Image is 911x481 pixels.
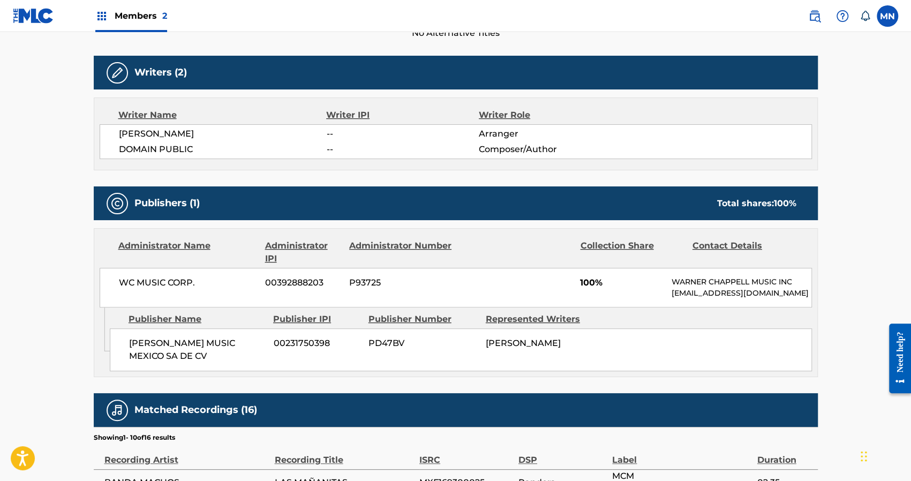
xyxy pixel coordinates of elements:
img: Writers [111,66,124,79]
span: Members [115,10,167,22]
div: Administrator Name [118,239,257,265]
span: PD47BV [368,337,478,350]
img: Top Rightsholders [95,10,108,22]
div: Collection Share [580,239,684,265]
h5: Publishers (1) [134,197,200,209]
span: 100% [580,276,663,289]
span: -- [326,127,478,140]
span: No Alternative Titles [94,27,818,40]
div: Notifications [860,11,870,21]
img: Matched Recordings [111,404,124,417]
span: 00231750398 [274,337,360,350]
img: MLC Logo [13,8,54,24]
div: Contact Details [692,239,796,265]
div: Writer IPI [326,109,479,122]
span: WC MUSIC CORP. [119,276,258,289]
span: 100 % [774,198,796,208]
span: [PERSON_NAME] MUSIC MEXICO SA DE CV [129,337,266,363]
span: DOMAIN PUBLIC [119,143,327,156]
div: Writer Role [479,109,618,122]
div: Writer Name [118,109,327,122]
div: DSP [518,442,607,467]
iframe: Resource Center [881,315,911,402]
p: Showing 1 - 10 of 16 results [94,433,175,442]
span: 2 [162,11,167,21]
span: [PERSON_NAME] [486,338,561,348]
div: ISRC [419,442,513,467]
img: help [836,10,849,22]
span: -- [326,143,478,156]
div: User Menu [877,5,898,27]
iframe: Chat Widget [857,430,911,481]
div: Publisher IPI [273,313,360,326]
span: Composer/Author [479,143,618,156]
div: Administrator IPI [265,239,341,265]
span: P93725 [349,276,453,289]
div: Publisher Name [129,313,265,326]
div: Represented Writers [486,313,595,326]
h5: Matched Recordings (16) [134,404,257,416]
div: Administrator Number [349,239,453,265]
div: Publisher Number [368,313,478,326]
div: Recording Title [275,442,414,467]
p: WARNER CHAPPELL MUSIC INC [671,276,811,288]
div: Recording Artist [104,442,269,467]
img: Publishers [111,197,124,210]
div: Total shares: [717,197,796,210]
span: Arranger [479,127,618,140]
div: Help [832,5,853,27]
img: search [808,10,821,22]
span: [PERSON_NAME] [119,127,327,140]
a: Public Search [804,5,825,27]
h5: Writers (2) [134,66,187,79]
span: 00392888203 [265,276,341,289]
div: Duration [757,442,812,467]
div: Label [612,442,751,467]
div: Drag [861,440,867,472]
p: [EMAIL_ADDRESS][DOMAIN_NAME] [671,288,811,299]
